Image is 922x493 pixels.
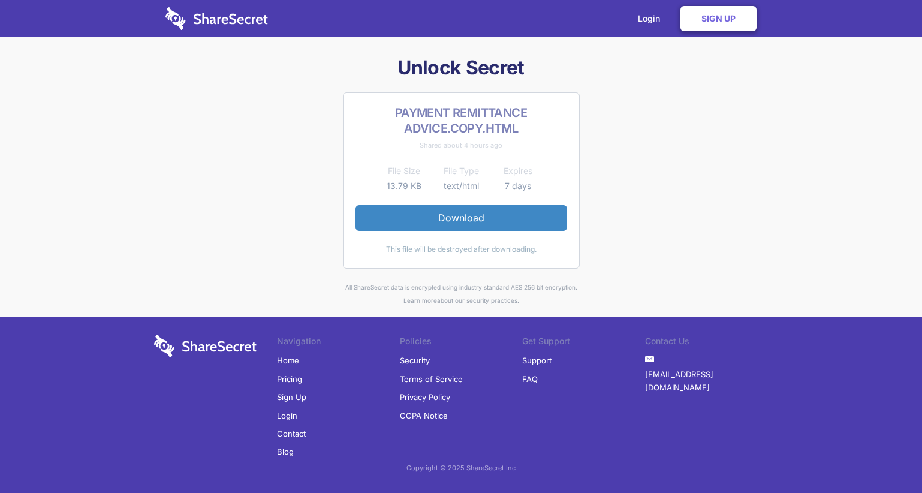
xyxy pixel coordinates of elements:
[490,179,547,193] td: 7 days
[355,205,567,230] a: Download
[277,388,306,406] a: Sign Up
[645,365,768,397] a: [EMAIL_ADDRESS][DOMAIN_NAME]
[680,6,757,31] a: Sign Up
[277,443,294,461] a: Blog
[277,370,302,388] a: Pricing
[376,164,433,178] th: File Size
[277,407,297,425] a: Login
[522,370,538,388] a: FAQ
[403,297,437,304] a: Learn more
[355,243,567,256] div: This file will be destroyed after downloading.
[400,370,463,388] a: Terms of Service
[522,351,552,369] a: Support
[154,335,257,357] img: logo-wordmark-white-trans-d4663122ce5f474addd5e946df7df03e33cb6a1c49d2221995e7729f52c070b2.svg
[149,281,773,308] div: All ShareSecret data is encrypted using industry standard AES 256 bit encryption. about our secur...
[400,335,523,351] li: Policies
[433,164,490,178] th: File Type
[400,351,430,369] a: Security
[376,179,433,193] td: 13.79 KB
[277,351,299,369] a: Home
[277,425,306,443] a: Contact
[645,335,768,351] li: Contact Us
[400,388,450,406] a: Privacy Policy
[490,164,547,178] th: Expires
[522,335,645,351] li: Get Support
[355,139,567,152] div: Shared about 4 hours ago
[400,407,448,425] a: CCPA Notice
[277,335,400,351] li: Navigation
[149,55,773,80] h1: Unlock Secret
[433,179,490,193] td: text/html
[355,105,567,136] h2: PAYMENT REMITTANCE ADVICE.COPY.HTML
[165,7,268,30] img: logo-wordmark-white-trans-d4663122ce5f474addd5e946df7df03e33cb6a1c49d2221995e7729f52c070b2.svg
